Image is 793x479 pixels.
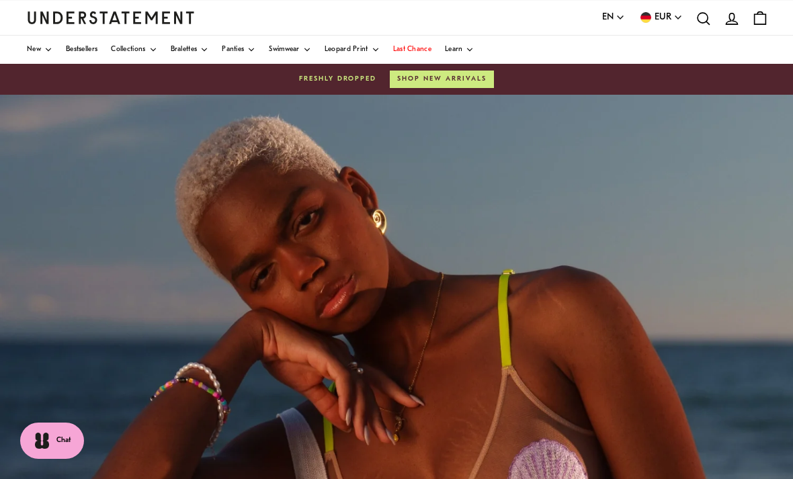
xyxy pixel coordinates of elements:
[111,36,157,64] a: Collections
[638,10,683,25] button: EUR
[269,36,310,64] a: Swimwear
[20,423,84,459] button: Chat
[222,36,255,64] a: Panties
[602,10,614,25] span: EN
[171,36,209,64] a: Bralettes
[325,46,368,53] span: Leopard Print
[325,36,380,64] a: Leopard Print
[445,36,474,64] a: Learn
[66,46,97,53] span: Bestsellers
[299,74,376,85] span: Freshly dropped
[27,36,52,64] a: New
[111,46,145,53] span: Collections
[66,36,97,64] a: Bestsellers
[27,71,766,88] a: Freshly droppedShop new arrivals
[445,46,463,53] span: Learn
[27,11,195,24] a: Understatement Homepage
[390,71,494,88] button: Shop new arrivals
[56,435,71,446] span: Chat
[27,46,41,53] span: New
[602,10,625,25] button: EN
[393,46,431,53] span: Last Chance
[655,10,671,25] span: EUR
[269,46,299,53] span: Swimwear
[222,46,244,53] span: Panties
[171,46,198,53] span: Bralettes
[393,36,431,64] a: Last Chance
